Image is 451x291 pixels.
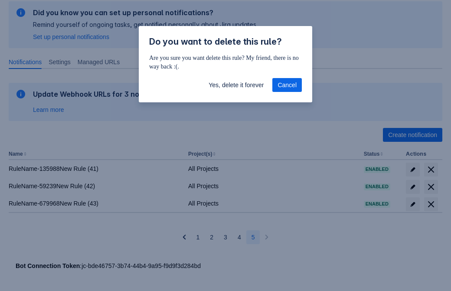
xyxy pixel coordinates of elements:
[272,78,302,92] button: Cancel
[209,78,264,92] span: Yes, delete it forever
[278,78,297,92] span: Cancel
[149,54,302,71] p: Are you sure you want delete this rule? My friend, there is no way back :(.
[203,78,269,92] button: Yes, delete it forever
[149,36,282,47] span: Do you want to delete this rule?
